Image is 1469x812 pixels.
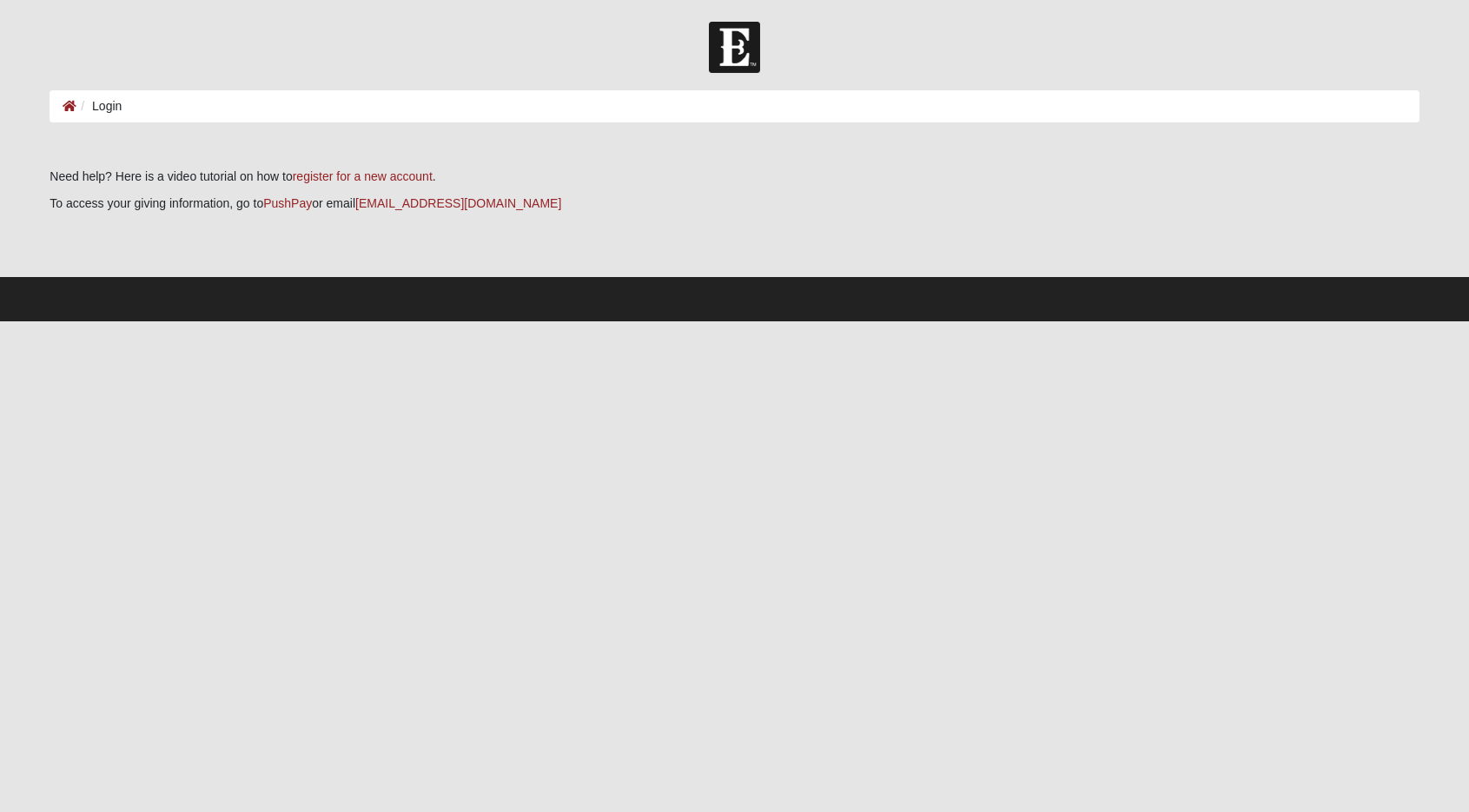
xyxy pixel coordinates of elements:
[709,22,760,73] img: Church of Eleven22 Logo
[355,196,561,210] a: [EMAIL_ADDRESS][DOMAIN_NAME]
[50,195,1419,213] p: To access your giving information, go to or email
[293,169,433,183] a: register for a new account
[76,97,122,116] li: Login
[50,168,1419,186] p: Need help? Here is a video tutorial on how to .
[263,196,312,210] a: PushPay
